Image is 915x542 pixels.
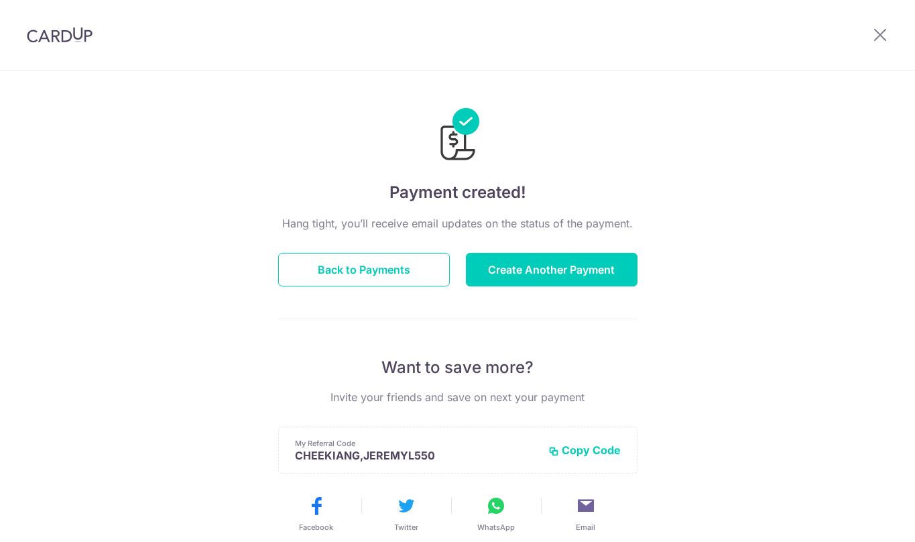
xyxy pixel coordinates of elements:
h4: Payment created! [278,180,637,205]
p: Invite your friends and save on next your payment [278,389,637,405]
button: Twitter [367,495,446,533]
span: Facebook [299,522,333,533]
button: Email [546,495,625,533]
span: Twitter [394,522,418,533]
button: Back to Payments [278,253,450,286]
p: CHEEKIANG,JEREMYL550 [295,449,538,462]
button: Facebook [277,495,356,533]
button: Create Another Payment [466,253,637,286]
span: WhatsApp [477,522,515,533]
p: Hang tight, you’ll receive email updates on the status of the payment. [278,215,637,231]
p: Want to save more? [278,357,637,378]
p: My Referral Code [295,438,538,449]
button: Copy Code [548,443,621,457]
img: Payments [436,108,479,164]
button: WhatsApp [456,495,536,533]
img: CardUp [27,27,93,43]
span: Email [576,522,595,533]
